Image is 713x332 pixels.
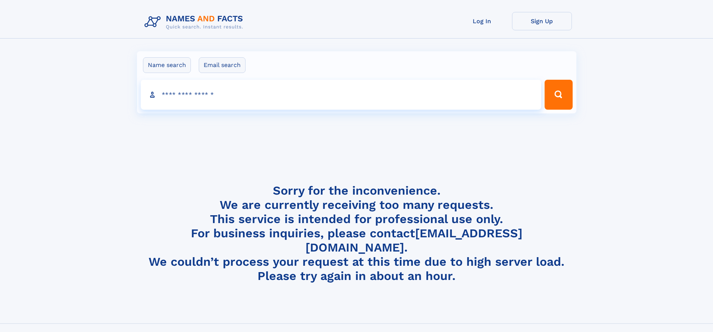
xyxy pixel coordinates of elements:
[512,12,572,30] a: Sign Up
[305,226,522,255] a: [EMAIL_ADDRESS][DOMAIN_NAME]
[545,80,572,110] button: Search Button
[143,57,191,73] label: Name search
[452,12,512,30] a: Log In
[141,183,572,283] h4: Sorry for the inconvenience. We are currently receiving too many requests. This service is intend...
[199,57,246,73] label: Email search
[141,12,249,32] img: Logo Names and Facts
[141,80,542,110] input: search input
